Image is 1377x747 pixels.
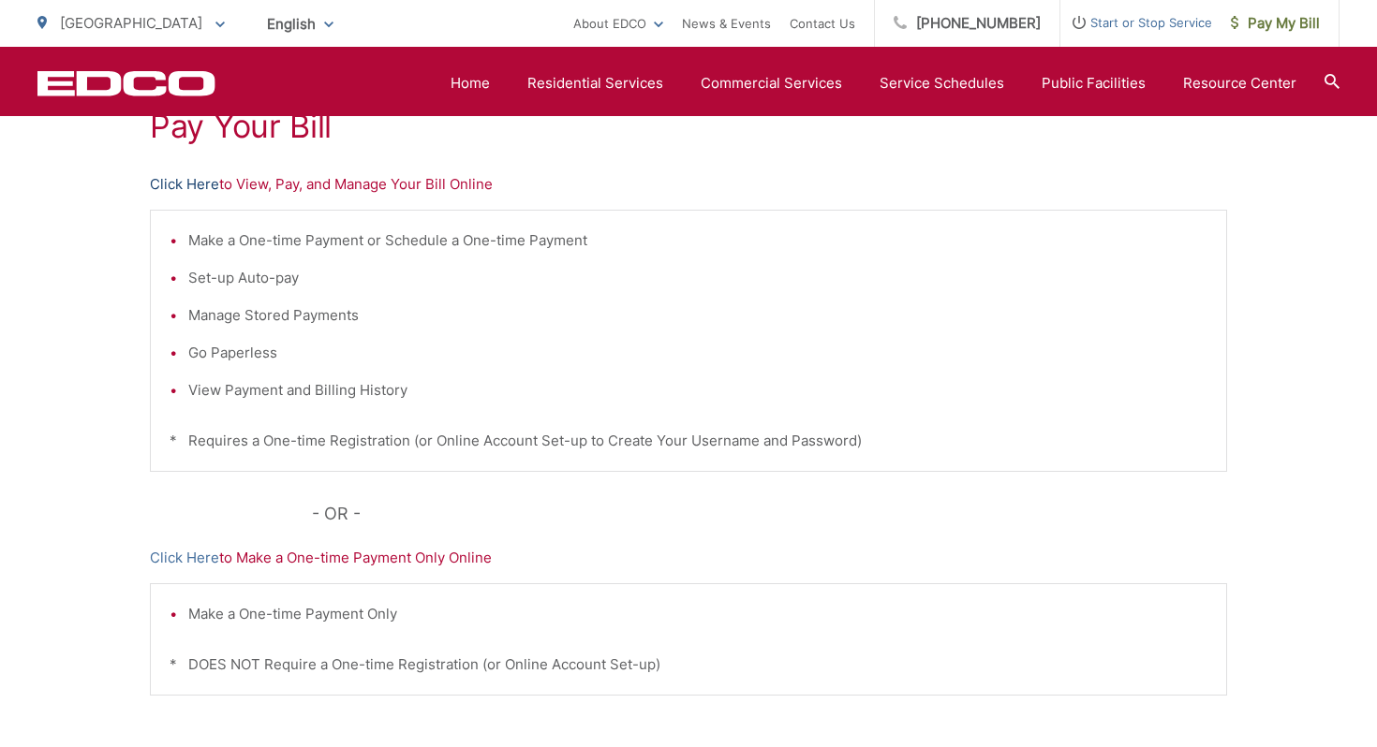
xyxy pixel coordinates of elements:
a: Residential Services [527,72,663,95]
span: [GEOGRAPHIC_DATA] [60,14,202,32]
p: to Make a One-time Payment Only Online [150,547,1227,569]
li: Make a One-time Payment or Schedule a One-time Payment [188,229,1207,252]
a: Click Here [150,547,219,569]
a: News & Events [682,12,771,35]
p: to View, Pay, and Manage Your Bill Online [150,173,1227,196]
a: EDCD logo. Return to the homepage. [37,70,215,96]
li: Manage Stored Payments [188,304,1207,327]
p: * Requires a One-time Registration (or Online Account Set-up to Create Your Username and Password) [170,430,1207,452]
a: Commercial Services [701,72,842,95]
li: View Payment and Billing History [188,379,1207,402]
li: Make a One-time Payment Only [188,603,1207,625]
span: Pay My Bill [1231,12,1320,35]
a: Click Here [150,173,219,196]
p: * DOES NOT Require a One-time Registration (or Online Account Set-up) [170,653,1207,676]
a: Home [451,72,490,95]
li: Set-up Auto-pay [188,267,1207,289]
li: Go Paperless [188,342,1207,364]
a: Resource Center [1183,72,1296,95]
a: Contact Us [790,12,855,35]
p: - OR - [312,500,1228,528]
a: Public Facilities [1042,72,1146,95]
h1: Pay Your Bill [150,108,1227,145]
a: About EDCO [573,12,663,35]
a: Service Schedules [880,72,1004,95]
span: English [253,7,348,40]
